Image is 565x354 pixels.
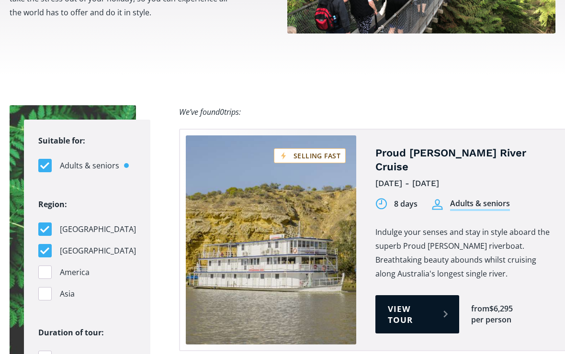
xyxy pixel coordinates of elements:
[38,326,104,340] legend: Duration of tour:
[450,198,510,211] div: Adults & seniors
[375,225,552,281] p: Indulge your senses and stay in style aboard the superb Proud [PERSON_NAME] riverboat. Breathtaki...
[471,303,489,314] div: from
[60,244,136,257] span: [GEOGRAPHIC_DATA]
[38,134,85,148] legend: Suitable for:
[179,105,241,119] div: We’ve found trips:
[60,223,136,236] span: [GEOGRAPHIC_DATA]
[60,159,119,172] span: Adults & seniors
[60,266,90,279] span: America
[394,199,398,210] div: 8
[375,176,552,191] div: [DATE] - [DATE]
[489,303,513,314] div: $6,295
[471,314,511,325] div: per person
[400,199,418,210] div: days
[38,198,67,211] legend: Region:
[220,107,224,117] span: 0
[60,288,75,300] span: Asia
[375,295,459,333] a: View tour
[375,146,552,174] h4: Proud [PERSON_NAME] River Cruise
